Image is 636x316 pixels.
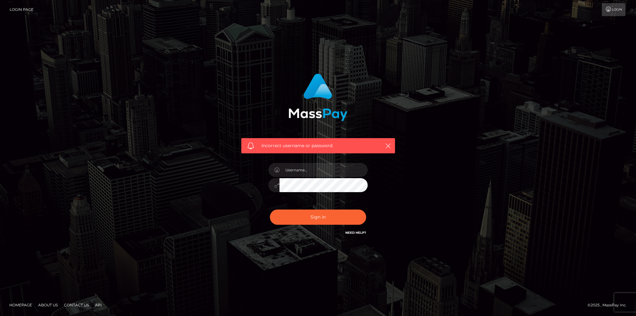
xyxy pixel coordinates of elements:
div: © 2025 , MassPay Inc. [588,302,631,309]
a: Contact Us [61,300,91,310]
span: Incorrect username or password. [261,142,375,149]
a: Homepage [7,300,34,310]
input: Username... [279,163,368,177]
img: MassPay Login [288,74,348,121]
a: API [93,300,104,310]
a: Login Page [10,3,34,16]
a: Login [602,3,625,16]
a: Need Help? [345,231,366,235]
a: About Us [36,300,60,310]
button: Sign in [270,210,366,225]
